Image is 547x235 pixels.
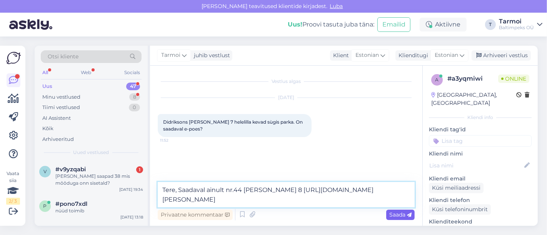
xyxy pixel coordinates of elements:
[129,104,140,111] div: 0
[55,166,86,173] span: #v9yzqabi
[158,78,415,85] div: Vestlus algas
[447,74,498,83] div: # a3yqmiwi
[55,207,143,214] div: nüüd toimib
[355,51,379,60] span: Estonian
[328,3,345,10] span: Luba
[472,50,531,61] div: Arhiveeri vestlus
[429,204,491,215] div: Küsi telefoninumbrit
[43,169,47,174] span: v
[158,210,233,220] div: Privaatne kommentaar
[48,53,78,61] span: Otsi kliente
[43,203,47,209] span: p
[389,211,412,218] span: Saada
[55,173,143,187] div: [PERSON_NAME] saapad 38 mis mõõduga onn sisetald?
[163,119,304,132] span: Didriksons [PERSON_NAME] 7 helelilla kevad sùgis parka. On saadaval e-poes?
[499,18,542,31] a: TarmoiBaltimpeks OÜ
[6,52,21,64] img: Askly Logo
[288,21,302,28] b: Uus!
[42,114,71,122] div: AI Assistent
[429,126,532,134] p: Kliendi tag'id
[123,68,142,78] div: Socials
[330,51,349,60] div: Klient
[435,51,458,60] span: Estonian
[160,137,189,143] span: 11:52
[42,83,52,90] div: Uus
[429,135,532,147] input: Lisa tag
[429,114,532,121] div: Kliendi info
[161,51,180,60] span: Tarmoi
[498,74,529,83] span: Online
[431,91,516,107] div: [GEOGRAPHIC_DATA], [GEOGRAPHIC_DATA]
[429,218,532,226] p: Klienditeekond
[119,187,143,192] div: [DATE] 19:34
[42,93,80,101] div: Minu vestlused
[429,175,532,183] p: Kliendi email
[42,136,74,143] div: Arhiveeritud
[120,214,143,220] div: [DATE] 13:18
[129,93,140,101] div: 8
[429,150,532,158] p: Kliendi nimi
[41,68,50,78] div: All
[6,198,20,205] div: 2 / 3
[485,19,496,30] div: T
[395,51,428,60] div: Klienditugi
[6,170,20,205] div: Vaata siia
[429,161,523,170] input: Lisa nimi
[429,183,484,193] div: Küsi meiliaadressi
[420,18,467,31] div: Aktiivne
[435,77,439,83] span: a
[429,196,532,204] p: Kliendi telefon
[42,125,53,132] div: Kõik
[499,25,534,31] div: Baltimpeks OÜ
[136,166,143,173] div: 1
[80,68,93,78] div: Web
[126,83,140,90] div: 47
[55,200,87,207] span: #pono7xdl
[42,104,80,111] div: Tiimi vestlused
[377,17,410,32] button: Emailid
[191,51,230,60] div: juhib vestlust
[73,149,109,156] span: Uued vestlused
[288,20,374,29] div: Proovi tasuta juba täna:
[158,94,415,101] div: [DATE]
[158,182,415,207] textarea: Tere, Saadaval ainult nr.44 [PERSON_NAME] 8 [URL][DOMAIN_NAME][PERSON_NAME]
[499,18,534,25] div: Tarmoi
